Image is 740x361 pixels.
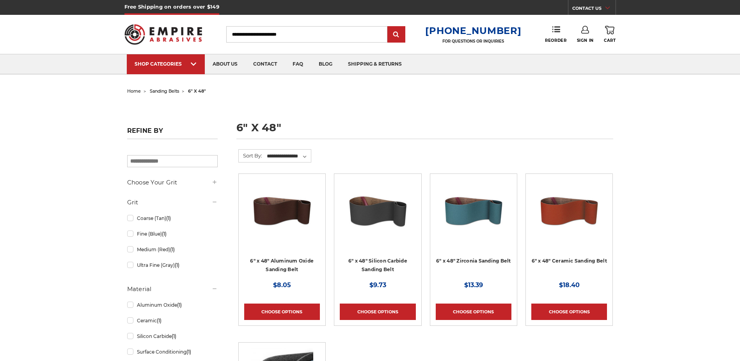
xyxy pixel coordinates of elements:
[369,281,386,289] span: $9.73
[127,178,218,187] h5: Choose Your Grit
[436,304,511,320] a: Choose Options
[127,314,218,327] a: Ceramic
[464,281,483,289] span: $13.39
[170,247,175,252] span: (1)
[250,258,314,273] a: 6" x 48" Aluminum Oxide Sanding Belt
[245,54,285,74] a: contact
[545,38,566,43] span: Reorder
[572,4,616,15] a: CONTACT US
[532,258,607,264] a: 6" x 48" Ceramic Sanding Belt
[346,179,409,242] img: 6" x 48" Silicon Carbide File Belt
[127,258,218,272] a: Ultra Fine (Gray)
[172,333,176,339] span: (1)
[251,179,313,242] img: 6" x 48" Aluminum Oxide Sanding Belt
[127,298,218,312] a: Aluminum Oxide
[604,26,616,43] a: Cart
[266,150,311,162] select: Sort By:
[348,258,407,273] a: 6" x 48" Silicon Carbide Sanding Belt
[127,284,218,294] h5: Material
[127,329,218,343] a: Silicon Carbide
[236,122,613,139] h1: 6" x 48"
[127,88,141,94] a: home
[425,25,521,36] a: [PHONE_NUMBER]
[340,304,415,320] a: Choose Options
[127,127,218,139] h5: Refine by
[239,150,262,161] label: Sort By:
[531,304,607,320] a: Choose Options
[559,281,580,289] span: $18.40
[177,302,182,308] span: (1)
[175,262,179,268] span: (1)
[538,179,600,242] img: 6" x 48" Ceramic Sanding Belt
[442,179,505,242] img: 6" x 48" Zirconia Sanding Belt
[311,54,340,74] a: blog
[604,38,616,43] span: Cart
[244,304,320,320] a: Choose Options
[127,345,218,359] a: Surface Conditioning
[150,88,179,94] a: sanding belts
[205,54,245,74] a: about us
[127,211,218,225] a: Coarse (Tan)
[127,243,218,256] a: Medium (Red)
[340,179,415,255] a: 6" x 48" Silicon Carbide File Belt
[545,26,566,43] a: Reorder
[273,281,291,289] span: $8.05
[244,179,320,255] a: 6" x 48" Aluminum Oxide Sanding Belt
[285,54,311,74] a: faq
[135,61,197,67] div: SHOP CATEGORIES
[436,179,511,255] a: 6" x 48" Zirconia Sanding Belt
[425,39,521,44] p: FOR QUESTIONS OR INQUIRIES
[166,215,171,221] span: (1)
[127,227,218,241] a: Fine (Blue)
[436,258,511,264] a: 6" x 48" Zirconia Sanding Belt
[127,198,218,207] h5: Grit
[531,179,607,255] a: 6" x 48" Ceramic Sanding Belt
[577,38,594,43] span: Sign In
[186,349,191,355] span: (1)
[162,231,167,237] span: (1)
[389,27,404,43] input: Submit
[124,19,202,50] img: Empire Abrasives
[188,88,206,94] span: 6" x 48"
[157,318,161,323] span: (1)
[340,54,410,74] a: shipping & returns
